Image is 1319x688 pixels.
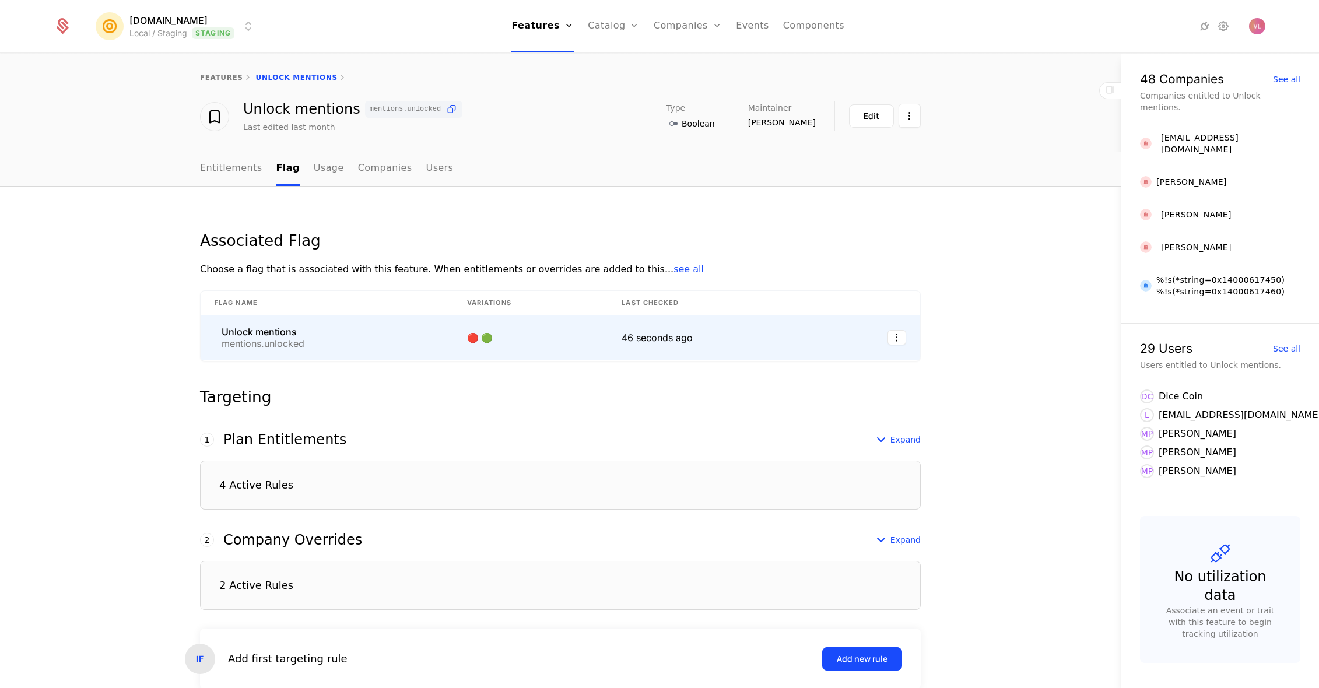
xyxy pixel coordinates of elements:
div: Edit [864,110,879,122]
div: See all [1273,75,1300,83]
span: Maintainer [748,104,792,112]
img: Vlad Len [1249,18,1265,34]
th: Last Checked [608,291,820,315]
a: Settings [1216,19,1230,33]
a: Companies [358,152,412,186]
div: [PERSON_NAME] [1159,464,1236,478]
ul: Choose Sub Page [200,152,453,186]
a: Users [426,152,454,186]
img: Mykola Popov [1140,176,1152,188]
span: mentions.unlocked [370,106,441,113]
div: MP [1140,427,1154,441]
a: Usage [314,152,344,186]
div: Last edited last month [243,121,335,133]
img: red.png [1140,138,1152,149]
div: Dice Coin [1159,389,1203,403]
a: Integrations [1198,19,1212,33]
button: Add new rule [822,647,902,671]
div: Users entitled to Unlock mentions. [1140,359,1300,371]
a: features [200,73,243,82]
button: Edit [849,104,894,128]
button: Select action [887,330,906,345]
span: 🟢 [481,332,495,343]
div: mentions.unlocked [222,339,304,348]
div: [PERSON_NAME] [1159,445,1236,459]
div: IF [185,644,215,674]
div: Targeting [200,389,921,405]
div: [PERSON_NAME] [1156,176,1227,188]
div: Add first targeting rule [228,651,348,667]
div: Choose a flag that is associated with this feature. When entitlements or overrides are added to t... [200,262,921,276]
button: Select action [899,104,921,128]
div: [PERSON_NAME] [1161,209,1232,220]
div: MP [1140,445,1154,459]
div: [PERSON_NAME] [1161,241,1232,253]
a: Entitlements [200,152,262,186]
div: Company Overrides [223,533,362,547]
div: %!s(*string=0x14000617450) %!s(*string=0x14000617460) [1156,274,1300,297]
div: 1 [200,433,214,447]
div: Unlock mentions [243,101,462,118]
span: Boolean [682,118,715,129]
th: Flag Name [201,291,453,315]
div: Unlock mentions [222,327,304,336]
div: 2 Active Rules [219,580,293,591]
span: Staging [192,27,234,39]
button: Open user button [1249,18,1265,34]
span: Expand [890,534,921,546]
img: Mention.click [96,12,124,40]
div: Plan Entitlements [223,433,346,447]
div: L [1140,408,1154,422]
div: 2 [200,533,214,547]
span: see all [673,264,704,275]
img: %!s(*string=0x14000617450) %!s(*string=0x14000617460) [1140,280,1152,292]
div: Associated Flag [200,233,921,248]
div: Associate an event or trait with this feature to begin tracking utilization [1159,605,1282,640]
div: [EMAIL_ADDRESS][DOMAIN_NAME] [1161,132,1300,155]
div: 46 seconds ago [622,331,806,345]
div: MP [1140,464,1154,478]
a: Flag [276,152,300,186]
span: [DOMAIN_NAME] [129,13,208,27]
span: Expand [890,434,921,445]
div: [PERSON_NAME] [1159,427,1236,441]
div: DC [1140,389,1154,403]
img: red.png [1140,209,1152,220]
div: Local / Staging [129,27,187,39]
span: Type [666,104,685,112]
div: 4 Active Rules [219,480,293,490]
th: Variations [453,291,608,315]
span: 🔴 [467,332,481,343]
div: See all [1273,345,1300,353]
div: Companies entitled to Unlock mentions. [1140,90,1300,113]
img: red.png [1140,241,1152,253]
div: Add new rule [837,653,887,665]
button: Select environment [99,13,255,39]
div: 48 Companies [1140,73,1224,85]
nav: Main [200,152,921,186]
div: 29 Users [1140,342,1192,354]
div: No utilization data [1163,567,1277,605]
span: [PERSON_NAME] [748,117,816,128]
